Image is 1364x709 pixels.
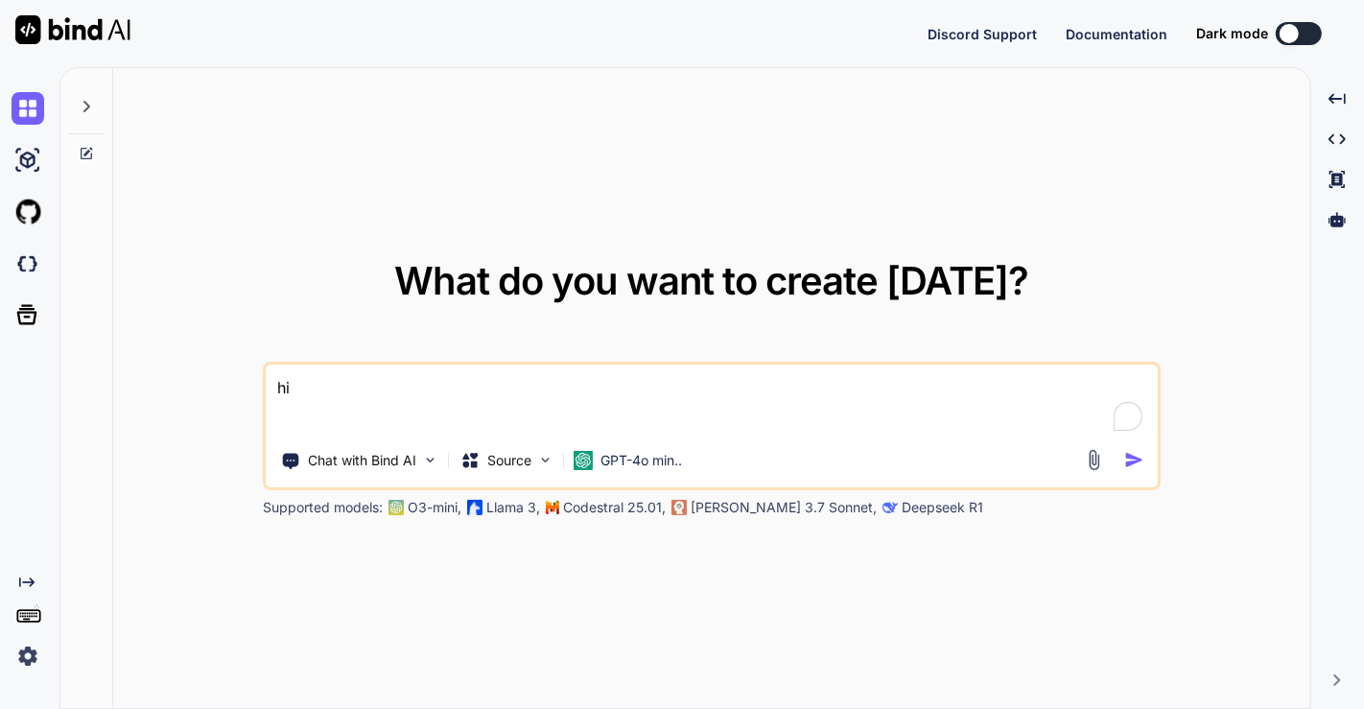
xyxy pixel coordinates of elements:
img: Mistral-AI [546,501,559,514]
img: icon [1124,450,1144,470]
span: What do you want to create [DATE]? [394,257,1028,304]
p: Chat with Bind AI [308,451,416,470]
p: O3-mini, [408,498,461,517]
p: Supported models: [263,498,383,517]
img: githubLight [12,196,44,228]
img: attachment [1083,449,1105,471]
img: Llama2 [467,500,482,515]
img: ai-studio [12,144,44,177]
span: Documentation [1066,26,1167,42]
img: settings [12,640,44,673]
img: GPT-4o mini [574,451,593,470]
textarea: To enrich screen reader interactions, please activate Accessibility in Grammarly extension settings [266,365,1158,436]
p: [PERSON_NAME] 3.7 Sonnet, [691,498,877,517]
img: Pick Models [537,452,553,468]
img: GPT-4 [388,500,404,515]
img: Bind AI [15,15,130,44]
img: chat [12,92,44,125]
p: Codestral 25.01, [563,498,666,517]
p: Llama 3, [486,498,540,517]
img: claude [671,500,687,515]
img: darkCloudIdeIcon [12,248,44,280]
button: Discord Support [928,24,1037,44]
span: Discord Support [928,26,1037,42]
img: claude [882,500,898,515]
p: Source [487,451,531,470]
p: GPT-4o min.. [600,451,682,470]
p: Deepseek R1 [902,498,983,517]
span: Dark mode [1196,24,1268,43]
img: Pick Tools [422,452,438,468]
button: Documentation [1066,24,1167,44]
